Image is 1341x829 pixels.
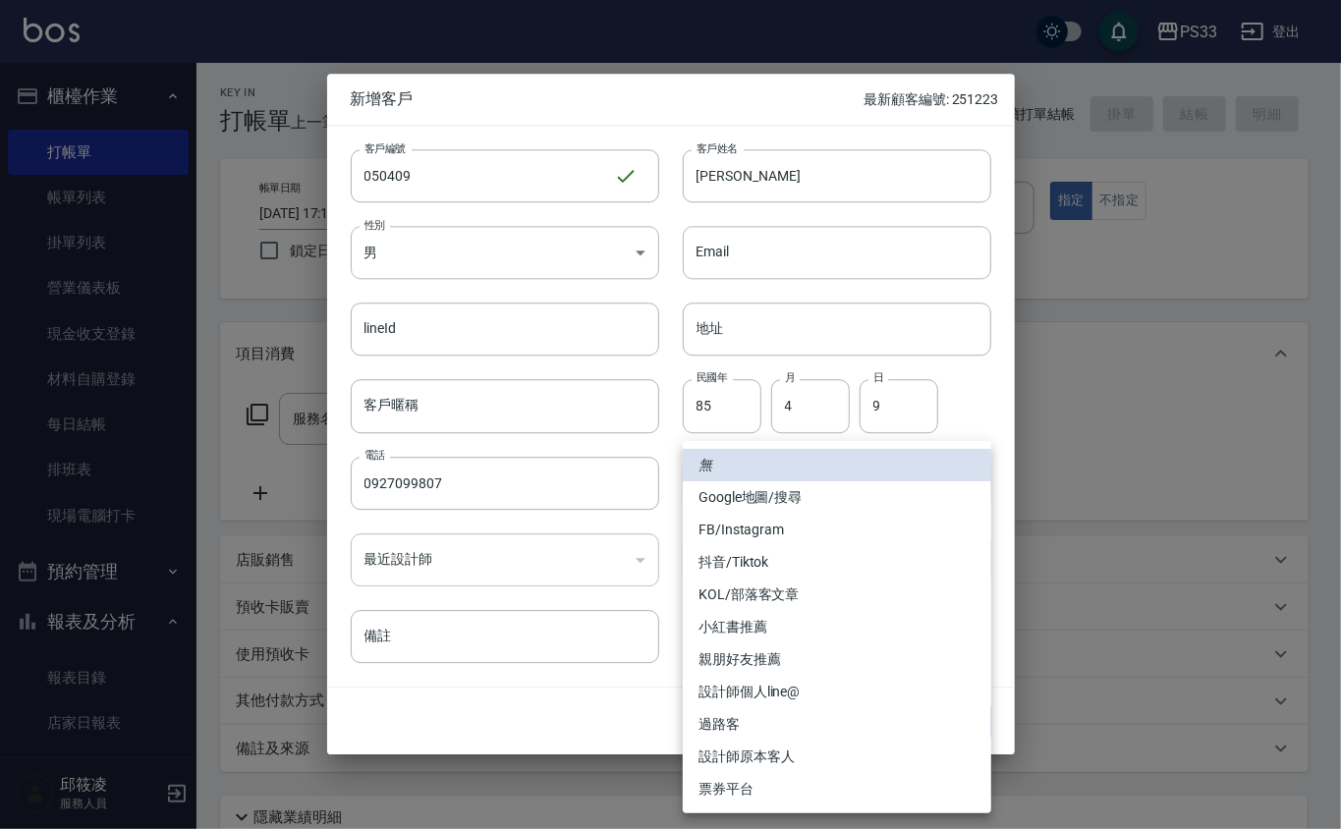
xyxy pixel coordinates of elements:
li: 過路客 [683,708,991,741]
li: 抖音/Tiktok [683,546,991,579]
li: 設計師原本客人 [683,741,991,773]
li: 親朋好友推薦 [683,643,991,676]
li: 票券平台 [683,773,991,805]
li: KOL/部落客文章 [683,579,991,611]
li: Google地圖/搜尋 [683,481,991,514]
li: 設計師個人line@ [683,676,991,708]
li: FB/Instagram [683,514,991,546]
em: 無 [698,455,712,475]
li: 小紅書推薦 [683,611,991,643]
